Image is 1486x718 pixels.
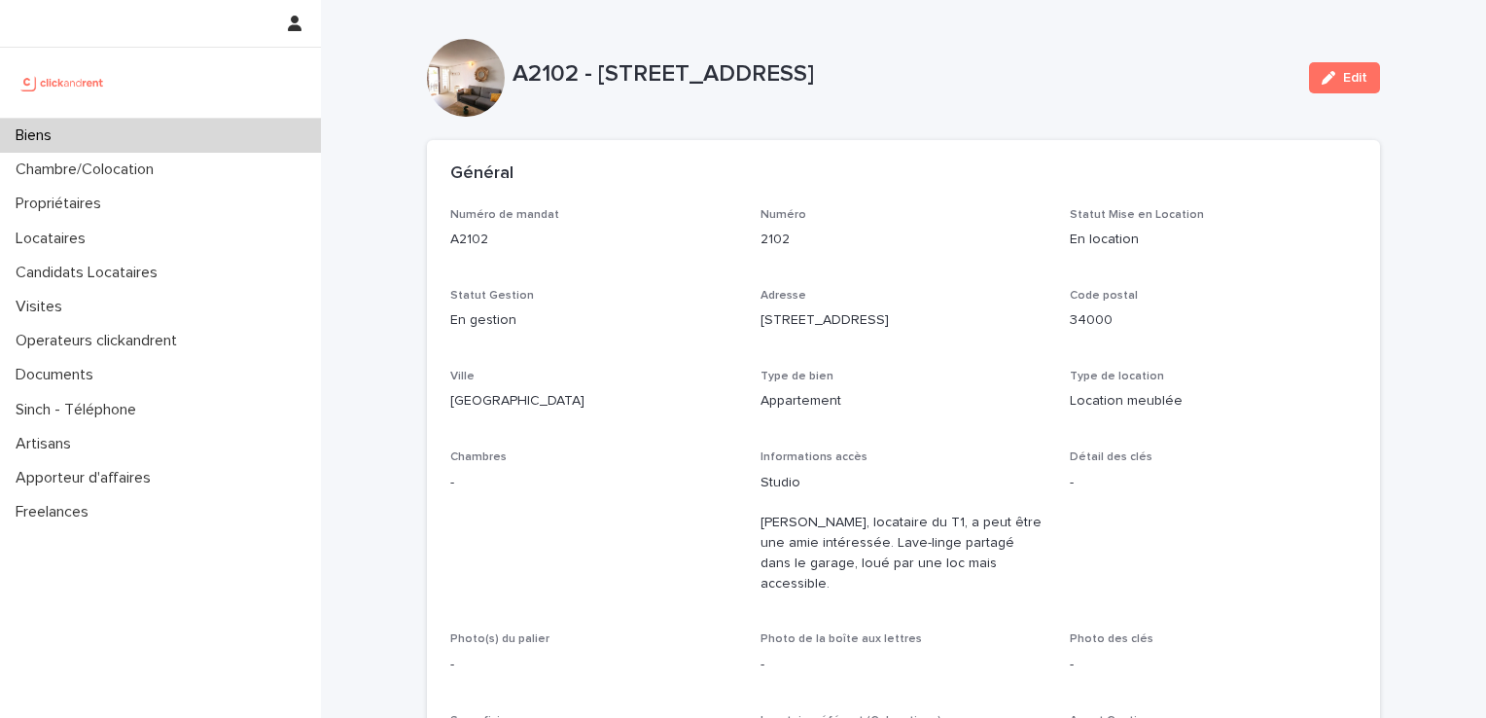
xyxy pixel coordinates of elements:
span: Photo(s) du palier [450,633,549,645]
p: - [1070,655,1357,675]
span: Photo de la boîte aux lettres [761,633,922,645]
p: - [761,655,1047,675]
span: Code postal [1070,290,1138,302]
p: Sinch - Téléphone [8,401,152,419]
p: Appartement [761,391,1047,412]
p: [STREET_ADDRESS] [761,310,1047,331]
span: Photo des clés [1070,633,1153,645]
p: Propriétaires [8,195,117,213]
h2: Général [450,163,513,185]
span: Détail des clés [1070,451,1152,463]
img: UCB0brd3T0yccxBKYDjQ [16,63,110,102]
p: Candidats Locataires [8,264,173,282]
span: Type de location [1070,371,1164,382]
p: 34000 [1070,310,1357,331]
p: Locataires [8,230,101,248]
p: Biens [8,126,67,145]
span: Ville [450,371,475,382]
p: Visites [8,298,78,316]
span: Type de bien [761,371,833,382]
p: Location meublée [1070,391,1357,412]
p: 2102 [761,230,1047,250]
span: Chambres [450,451,507,463]
p: Apporteur d'affaires [8,469,166,487]
p: En gestion [450,310,737,331]
span: Adresse [761,290,806,302]
p: [GEOGRAPHIC_DATA] [450,391,737,412]
p: Documents [8,366,109,384]
p: En location [1070,230,1357,250]
span: Informations accès [761,451,867,463]
p: Freelances [8,503,104,521]
button: Edit [1309,62,1380,93]
p: Studio [PERSON_NAME], locataire du T1, a peut être une amie intéressée. Lave-linge partagé dans l... [761,473,1047,594]
span: Numéro [761,209,806,221]
span: Edit [1343,71,1367,85]
p: Artisans [8,435,87,453]
p: - [1070,473,1357,493]
span: Statut Mise en Location [1070,209,1204,221]
p: - [450,473,737,493]
span: Numéro de mandat [450,209,559,221]
p: Chambre/Colocation [8,161,169,179]
p: Operateurs clickandrent [8,332,193,350]
p: A2102 [450,230,737,250]
p: - [450,655,737,675]
span: Statut Gestion [450,290,534,302]
p: A2102 - [STREET_ADDRESS] [513,60,1293,89]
